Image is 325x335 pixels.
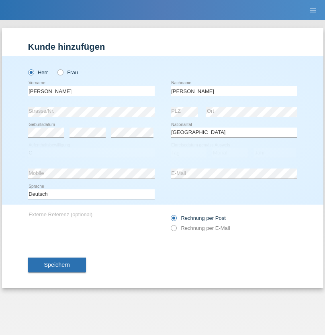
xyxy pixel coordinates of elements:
input: Herr [28,69,33,75]
a: menu [305,8,321,12]
button: Speichern [28,258,86,273]
label: Rechnung per Post [171,215,226,221]
input: Rechnung per Post [171,215,176,225]
span: Speichern [44,262,70,268]
label: Herr [28,69,48,75]
h1: Kunde hinzufügen [28,42,297,52]
i: menu [309,6,317,14]
input: Rechnung per E-Mail [171,225,176,235]
input: Frau [57,69,63,75]
label: Rechnung per E-Mail [171,225,230,231]
label: Frau [57,69,78,75]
